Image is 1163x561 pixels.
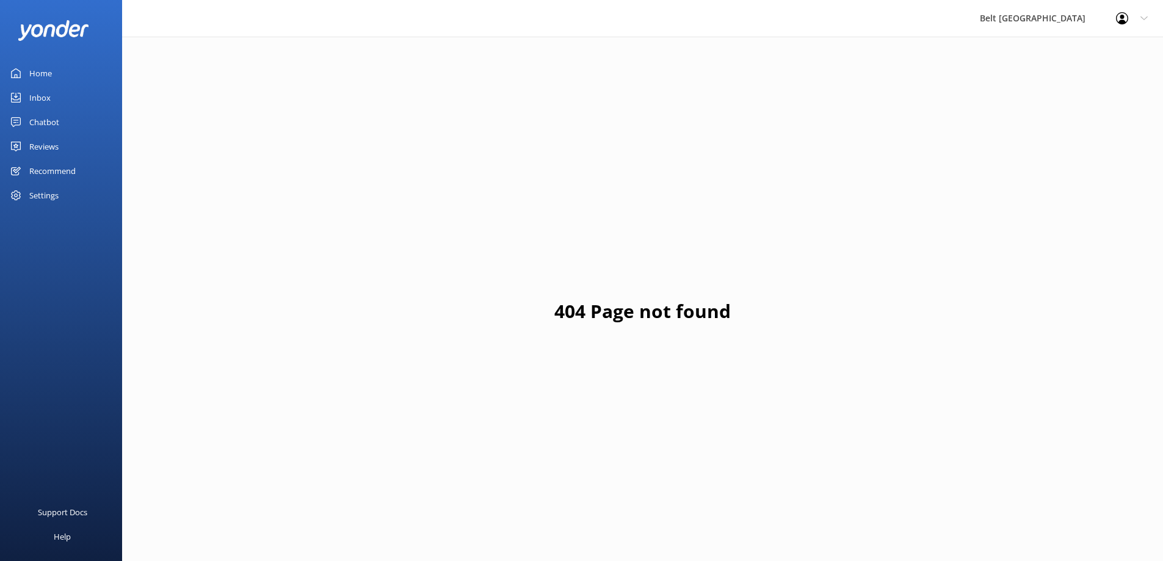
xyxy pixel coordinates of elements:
[54,524,71,549] div: Help
[29,134,59,159] div: Reviews
[554,297,731,326] h1: 404 Page not found
[29,61,52,85] div: Home
[29,85,51,110] div: Inbox
[29,159,76,183] div: Recommend
[38,500,87,524] div: Support Docs
[18,20,89,40] img: yonder-white-logo.png
[29,183,59,208] div: Settings
[29,110,59,134] div: Chatbot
